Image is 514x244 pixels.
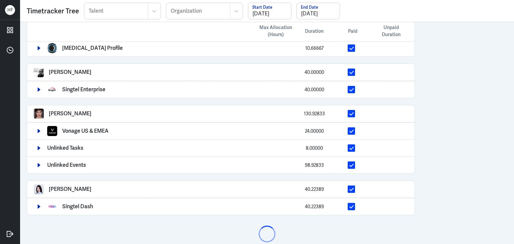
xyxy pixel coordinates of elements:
p: Singtel Dash [62,204,93,210]
span: Duration [305,28,324,35]
p: Unlinked Tasks [47,145,83,151]
p: Vonage US & EMEA [62,128,108,134]
p: Unlinked Events [47,162,86,168]
img: Vonage US & EMEA [47,126,57,136]
input: End Date [297,3,340,19]
span: 40.00000 [305,87,324,93]
span: 24.00000 [305,128,324,134]
img: Singtel Dash [47,202,57,212]
div: H F [5,5,15,15]
div: Paid [331,28,374,35]
input: Start Date [248,3,291,19]
span: 98.92833 [305,162,324,168]
span: 130.92833 [304,111,325,117]
p: Singtel Enterprise [62,87,105,93]
p: [PERSON_NAME] [49,186,91,192]
span: 10.66667 [305,45,324,51]
div: Timetracker Tree [27,6,79,16]
span: 40.22389 [305,186,324,192]
span: 40.00000 [305,69,324,75]
div: Max Allocation (Hours) [254,24,297,38]
span: Unpaid Duration [374,24,408,38]
img: Lei Wang [34,184,44,194]
p: [PERSON_NAME] [49,111,91,117]
p: [MEDICAL_DATA] Profile [62,45,123,51]
img: Lucy Koleva [34,109,44,119]
img: Swagatika Sarangi [34,67,44,77]
p: [PERSON_NAME] [49,69,91,75]
span: 8.00000 [306,145,323,151]
img: Singtel Enterprise [47,85,57,95]
img: Myopia Profile [47,43,57,53]
span: 40.22389 [305,204,324,210]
